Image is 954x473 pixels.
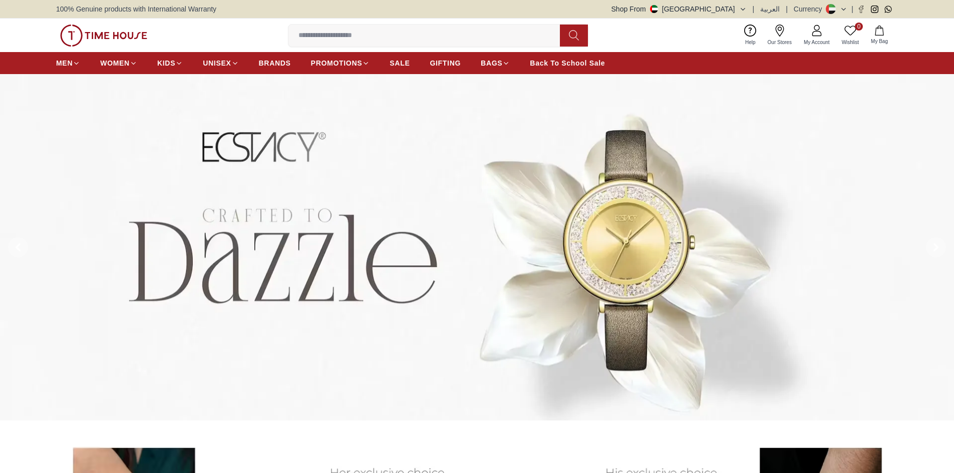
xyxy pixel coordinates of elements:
[650,5,658,13] img: United Arab Emirates
[100,54,137,72] a: WOMEN
[855,23,863,31] span: 0
[311,58,363,68] span: PROMOTIONS
[836,23,865,48] a: 0Wishlist
[481,58,502,68] span: BAGS
[259,58,291,68] span: BRANDS
[311,54,370,72] a: PROMOTIONS
[530,54,605,72] a: Back To School Sale
[259,54,291,72] a: BRANDS
[857,6,865,13] a: Facebook
[56,58,73,68] span: MEN
[800,39,834,46] span: My Account
[794,4,826,14] div: Currency
[764,39,796,46] span: Our Stores
[741,39,760,46] span: Help
[762,23,798,48] a: Our Stores
[838,39,863,46] span: Wishlist
[871,6,878,13] a: Instagram
[56,4,216,14] span: 100% Genuine products with International Warranty
[865,24,894,47] button: My Bag
[753,4,755,14] span: |
[157,58,175,68] span: KIDS
[430,58,461,68] span: GIFTING
[390,58,410,68] span: SALE
[203,54,238,72] a: UNISEX
[611,4,747,14] button: Shop From[GEOGRAPHIC_DATA]
[60,25,147,47] img: ...
[390,54,410,72] a: SALE
[739,23,762,48] a: Help
[481,54,510,72] a: BAGS
[203,58,231,68] span: UNISEX
[884,6,892,13] a: Whatsapp
[56,54,80,72] a: MEN
[100,58,130,68] span: WOMEN
[530,58,605,68] span: Back To School Sale
[867,38,892,45] span: My Bag
[430,54,461,72] a: GIFTING
[157,54,183,72] a: KIDS
[760,4,780,14] button: العربية
[786,4,788,14] span: |
[851,4,853,14] span: |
